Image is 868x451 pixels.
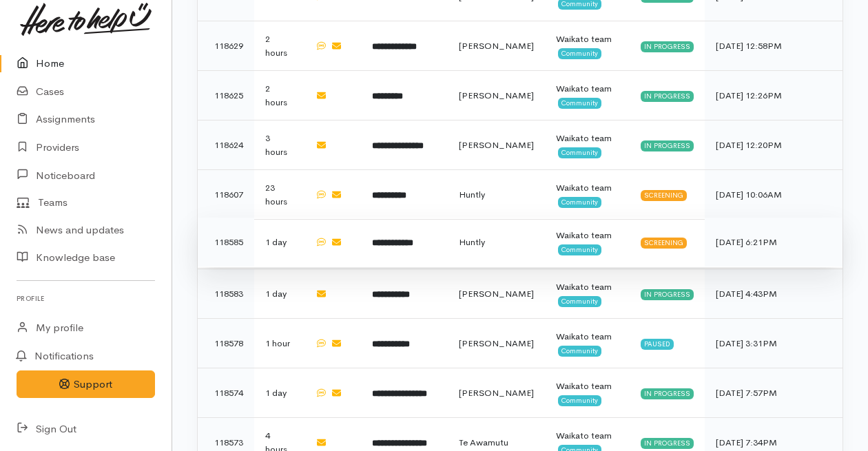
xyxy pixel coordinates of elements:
span: Community [558,147,601,158]
div: In progress [641,289,694,300]
div: In progress [641,91,694,102]
div: In progress [641,41,694,52]
div: In progress [641,140,694,151]
span: Huntly [459,189,485,200]
div: Screening [641,190,687,201]
td: 1 day [254,218,304,267]
span: Community [558,346,601,357]
span: Community [558,197,601,208]
span: Community [558,395,601,406]
td: 2 hours [254,71,304,120]
td: 118607 [198,170,254,220]
td: 118578 [198,319,254,368]
span: [PERSON_NAME] [459,40,534,52]
span: Community [558,98,601,109]
td: 118624 [198,120,254,170]
td: Waikato team [545,218,630,267]
td: Waikato team [545,21,630,71]
td: [DATE] 6:21PM [705,218,843,267]
td: [DATE] 12:26PM [705,71,843,120]
td: 118629 [198,21,254,71]
td: Waikato team [545,170,630,220]
td: 23 hours [254,170,304,220]
td: 2 hours [254,21,304,71]
td: Waikato team [545,368,630,418]
td: [DATE] 4:43PM [705,269,843,319]
td: [DATE] 10:06AM [705,170,843,220]
td: Waikato team [545,71,630,120]
td: 3 hours [254,120,304,170]
span: [PERSON_NAME] [459,387,534,399]
div: In progress [641,438,694,449]
span: Community [558,244,601,255]
span: [PERSON_NAME] [459,337,534,349]
td: 1 day [254,269,304,319]
td: [DATE] 12:58PM [705,21,843,71]
div: In progress [641,388,694,399]
span: [PERSON_NAME] [459,139,534,151]
span: [PERSON_NAME] [459,288,534,300]
td: 118585 [198,218,254,267]
td: 1 hour [254,319,304,368]
span: [PERSON_NAME] [459,90,534,101]
td: 1 day [254,368,304,418]
span: Huntly [459,236,485,248]
td: [DATE] 7:57PM [705,368,843,418]
td: 118574 [198,368,254,418]
td: Waikato team [545,319,630,368]
td: Waikato team [545,269,630,319]
td: 118583 [198,269,254,319]
td: 118625 [198,71,254,120]
td: [DATE] 12:20PM [705,120,843,170]
td: [DATE] 3:31PM [705,319,843,368]
button: Support [17,370,155,399]
span: Community [558,296,601,307]
span: Te Awamutu [459,437,508,448]
h6: Profile [17,289,155,308]
div: Paused [641,339,674,350]
div: Screening [641,238,687,249]
td: Waikato team [545,120,630,170]
span: Community [558,48,601,59]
